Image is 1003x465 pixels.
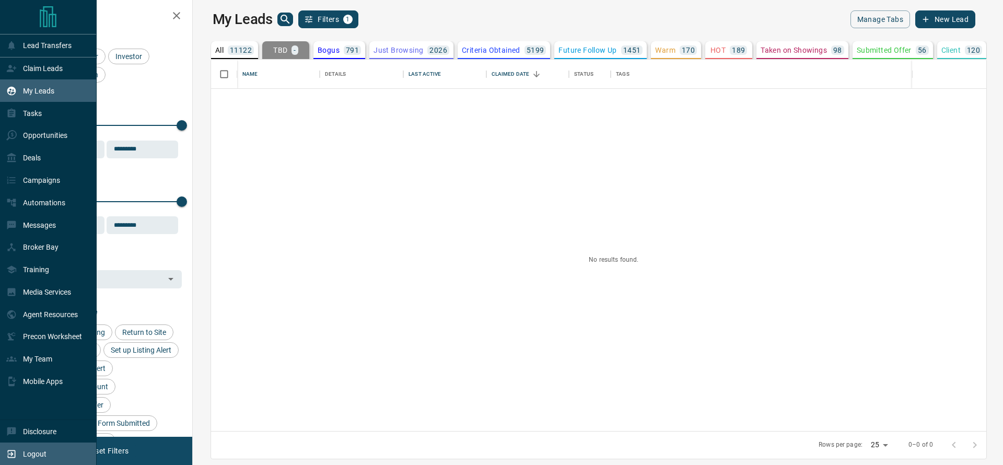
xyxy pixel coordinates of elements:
[374,47,423,54] p: Just Browsing
[294,47,296,54] p: -
[115,324,173,340] div: Return to Site
[429,47,447,54] p: 2026
[569,60,611,89] div: Status
[213,11,273,28] h1: My Leads
[558,47,616,54] p: Future Follow Up
[819,440,862,449] p: Rows per page:
[623,47,641,54] p: 1451
[79,442,135,460] button: Reset Filters
[403,60,486,89] div: Last Active
[112,52,146,61] span: Investor
[527,47,544,54] p: 5199
[273,47,287,54] p: TBD
[107,346,175,354] span: Set up Listing Alert
[850,10,910,28] button: Manage Tabs
[33,10,182,23] h2: Filters
[119,328,170,336] span: Return to Site
[409,60,441,89] div: Last Active
[833,47,842,54] p: 98
[915,10,975,28] button: New Lead
[941,47,961,54] p: Client
[318,47,340,54] p: Bogus
[462,47,520,54] p: Criteria Obtained
[682,47,695,54] p: 170
[761,47,827,54] p: Taken on Showings
[655,47,675,54] p: Warm
[237,60,320,89] div: Name
[616,60,629,89] div: Tags
[230,47,252,54] p: 11122
[242,60,258,89] div: Name
[611,60,942,89] div: Tags
[108,49,149,64] div: Investor
[215,47,224,54] p: All
[103,342,179,358] div: Set up Listing Alert
[346,47,359,54] p: 791
[277,13,293,26] button: search button
[732,47,745,54] p: 189
[867,437,892,452] div: 25
[710,47,726,54] p: HOT
[574,60,593,89] div: Status
[164,272,178,286] button: Open
[529,67,544,82] button: Sort
[908,440,933,449] p: 0–0 of 0
[918,47,927,54] p: 56
[298,10,358,28] button: Filters1
[320,60,403,89] div: Details
[967,47,980,54] p: 120
[486,60,569,89] div: Claimed Date
[325,60,346,89] div: Details
[492,60,530,89] div: Claimed Date
[857,47,912,54] p: Submitted Offer
[344,16,352,23] span: 1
